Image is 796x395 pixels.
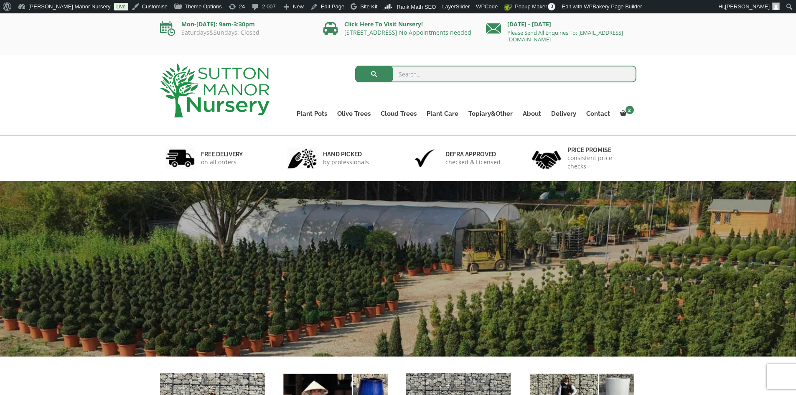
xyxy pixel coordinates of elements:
[287,148,317,169] img: 2.jpg
[160,29,310,36] p: Saturdays&Sundays: Closed
[360,3,377,10] span: Site Kit
[445,158,501,166] p: checked & Licensed
[292,108,332,120] a: Plant Pots
[201,158,243,166] p: on all orders
[463,108,518,120] a: Topiary&Other
[165,148,195,169] img: 1.jpg
[160,19,310,29] p: Mon-[DATE]: 9am-3:30pm
[626,106,634,114] span: 2
[355,66,636,82] input: Search...
[507,29,623,43] a: Please Send All Enquiries To: [EMAIL_ADDRESS][DOMAIN_NAME]
[486,19,636,29] p: [DATE] - [DATE]
[344,20,423,28] a: Click Here To Visit Nursery!
[397,4,436,10] span: Rank Math SEO
[725,3,770,10] span: [PERSON_NAME]
[344,28,471,36] a: [STREET_ADDRESS] No Appointments needed
[567,154,631,171] p: consistent price checks
[87,310,691,361] h1: FREE UK DELIVERY UK’S LEADING SUPPLIERS OF TREES & POTS
[323,150,369,158] h6: hand picked
[532,145,561,171] img: 4.jpg
[567,146,631,154] h6: Price promise
[114,3,128,10] a: Live
[445,150,501,158] h6: Defra approved
[518,108,546,120] a: About
[548,3,555,10] span: 0
[376,108,422,120] a: Cloud Trees
[422,108,463,120] a: Plant Care
[546,108,581,120] a: Delivery
[201,150,243,158] h6: FREE DELIVERY
[160,64,270,117] img: logo
[615,108,636,120] a: 2
[410,148,439,169] img: 3.jpg
[581,108,615,120] a: Contact
[332,108,376,120] a: Olive Trees
[323,158,369,166] p: by professionals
